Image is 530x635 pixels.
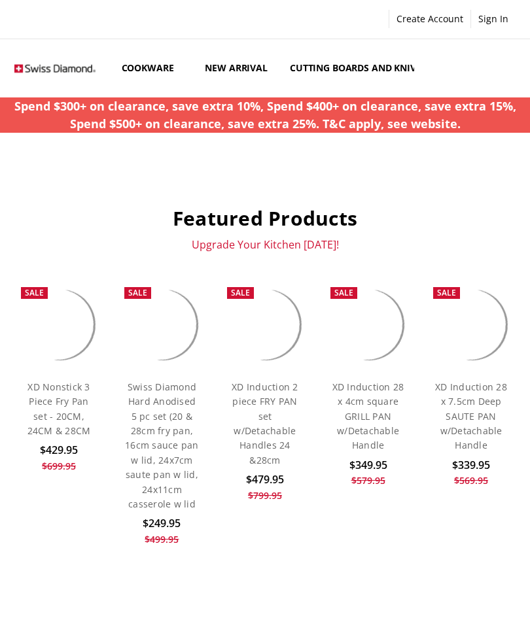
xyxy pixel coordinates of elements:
[42,460,76,472] span: $699.95
[279,39,447,97] a: Cutting boards and knives
[427,281,515,369] img: XD Induction 28 x 7.5cm Deep SAUTE PAN w/Detachable Handle
[435,381,507,452] a: XD Induction 28 x 7.5cm Deep SAUTE PAN w/Detachable Handle
[118,281,206,369] img: Swiss Diamond Hard Anodised 5 pc set (20 & 28cm fry pan, 16cm sauce pan w lid, 24x7cm saute pan w...
[14,238,515,251] p: Upgrade Your Kitchen [DATE]!
[248,489,282,502] span: $799.95
[125,381,199,510] a: Swiss Diamond Hard Anodised 5 pc set (20 & 28cm fry pan, 16cm sauce pan w lid, 24x7cm saute pan w...
[231,287,250,298] span: Sale
[111,39,194,97] a: Cookware
[246,472,284,487] span: $479.95
[221,281,309,369] img: XD Induction 2 piece FRY PAN set w/Detachable Handles 24 &28cm
[14,281,103,369] img: XD Nonstick 3 Piece Fry Pan set - 20CM, 24CM & 28CM
[143,516,181,530] span: $249.95
[14,206,515,231] h2: Featured Products
[145,533,179,545] span: $499.95
[389,10,470,28] a: Create Account
[128,287,147,298] span: Sale
[324,281,412,369] img: XD Induction 28 x 4cm square GRILL PAN w/Detachable Handle
[471,10,516,28] a: Sign In
[454,474,488,487] span: $569.95
[232,381,298,466] a: XD Induction 2 piece FRY PAN set w/Detachable Handles 24 &28cm
[27,381,91,437] a: XD Nonstick 3 Piece Fry Pan set - 20CM, 24CM & 28CM
[334,287,353,298] span: Sale
[194,39,278,97] a: New arrival
[452,458,490,472] span: $339.95
[332,381,404,452] a: XD Induction 28 x 4cm square GRILL PAN w/Detachable Handle
[14,52,96,85] img: Free Shipping On Every Order
[40,443,78,457] span: $429.95
[25,287,44,298] span: Sale
[349,458,387,472] span: $349.95
[7,97,523,133] p: Spend $300+ on clearance, save extra 10%, Spend $400+ on clearance, save extra 15%, Spend $500+ o...
[437,287,456,298] span: Sale
[351,474,385,487] span: $579.95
